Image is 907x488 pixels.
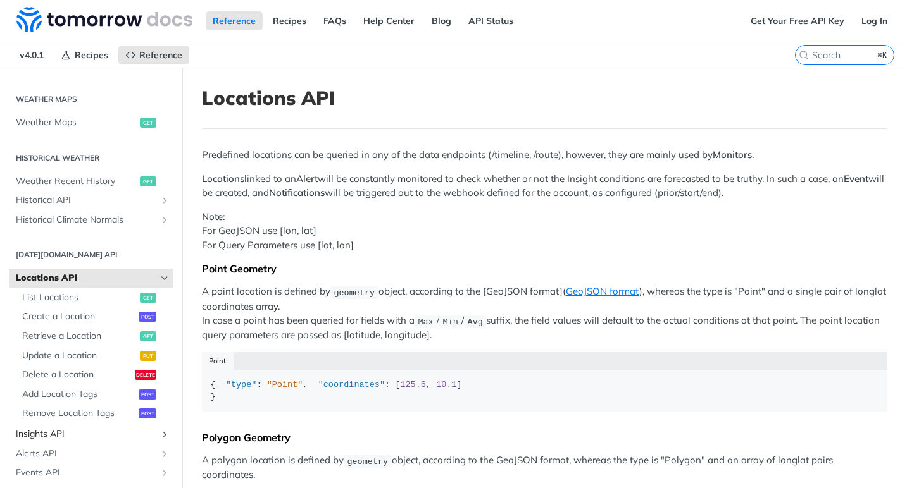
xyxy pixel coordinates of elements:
h2: Weather Maps [9,94,173,105]
span: Update a Location [22,350,137,362]
span: post [139,408,156,418]
kbd: ⌘K [875,49,891,61]
a: Weather Recent Historyget [9,172,173,191]
p: For GeoJSON use [lon, lat] For Query Parameters use [lat, lon] [202,210,887,253]
a: Add Location Tagspost [16,385,173,404]
span: geometry [347,456,388,466]
span: post [139,389,156,400]
span: Avg [468,317,483,326]
button: Show subpages for Historical API [160,195,170,205]
a: Create a Locationpost [16,307,173,326]
span: get [140,331,156,341]
svg: Search [799,50,809,60]
a: Help Center [356,11,422,30]
span: Min [442,317,458,326]
strong: Alert [296,173,318,185]
a: Historical Climate NormalsShow subpages for Historical Climate Normals [9,210,173,229]
span: Weather Recent History [16,175,137,188]
h2: Historical Weather [9,152,173,164]
span: 10.1 [436,380,456,389]
a: Weather Mapsget [9,113,173,132]
span: geometry [334,288,375,297]
a: Get Your Free API Key [744,11,851,30]
strong: Notifications [269,186,325,198]
a: GeoJSON format [566,285,639,297]
a: Reference [206,11,263,30]
div: Point Geometry [202,262,887,275]
h2: [DATE][DOMAIN_NAME] API [9,249,173,260]
span: put [140,351,156,361]
span: List Locations [22,291,137,304]
strong: Locations [202,173,244,185]
span: Insights API [16,428,156,441]
a: Remove Location Tagspost [16,404,173,423]
span: 125.6 [400,380,426,389]
strong: Event [844,173,868,185]
a: Blog [425,11,458,30]
span: Add Location Tags [22,388,135,401]
span: Alerts API [16,448,156,460]
span: "Point" [267,380,303,389]
button: Show subpages for Insights API [160,429,170,439]
p: A polygon location is defined by object, according to the GeoJSON format, whereas the type is "Po... [202,453,887,482]
span: delete [135,370,156,380]
button: Hide subpages for Locations API [160,273,170,283]
a: Locations APIHide subpages for Locations API [9,269,173,288]
a: Log In [854,11,894,30]
span: "coordinates" [318,380,385,389]
span: Historical Climate Normals [16,214,156,226]
a: API Status [461,11,520,30]
span: get [140,176,156,186]
a: Recipes [54,46,115,64]
a: List Locationsget [16,288,173,307]
div: { : , : [ , ] } [211,379,879,403]
a: Historical APIShow subpages for Historical API [9,191,173,210]
a: Reference [118,46,189,64]
span: Weather Maps [16,116,137,129]
span: get [140,293,156,303]
a: Events APIShow subpages for Events API [9,463,173,482]
span: get [140,118,156,128]
strong: Monitors [713,149,752,161]
a: Update a Locationput [16,346,173,365]
a: Alerts APIShow subpages for Alerts API [9,444,173,463]
a: Retrieve a Locationget [16,327,173,346]
span: Historical API [16,194,156,207]
strong: Note: [202,210,225,223]
span: Remove Location Tags [22,407,135,420]
span: Delete a Location [22,369,132,381]
span: post [139,312,156,322]
div: Polygon Geometry [202,431,887,444]
a: FAQs [316,11,353,30]
button: Show subpages for Events API [160,468,170,478]
span: Create a Location [22,310,135,323]
span: Max [418,317,433,326]
p: linked to an will be constantly monitored to check whether or not the Insight conditions are fore... [202,172,887,200]
button: Show subpages for Historical Climate Normals [160,215,170,225]
h1: Locations API [202,87,887,109]
span: Locations API [16,272,156,284]
span: v4.0.1 [13,46,51,64]
img: Tomorrow.io Weather API Docs [16,7,192,32]
span: Recipes [75,49,108,61]
span: Retrieve a Location [22,330,137,343]
span: Events API [16,467,156,479]
a: Recipes [266,11,313,30]
a: Delete a Locationdelete [16,365,173,384]
p: A point location is defined by object, according to the [GeoJSON format]( ), whereas the type is ... [202,284,887,343]
button: Show subpages for Alerts API [160,449,170,459]
a: Insights APIShow subpages for Insights API [9,425,173,444]
span: "type" [226,380,257,389]
span: Reference [139,49,182,61]
p: Predefined locations can be queried in any of the data endpoints (/timeline, /route), however, th... [202,148,887,162]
